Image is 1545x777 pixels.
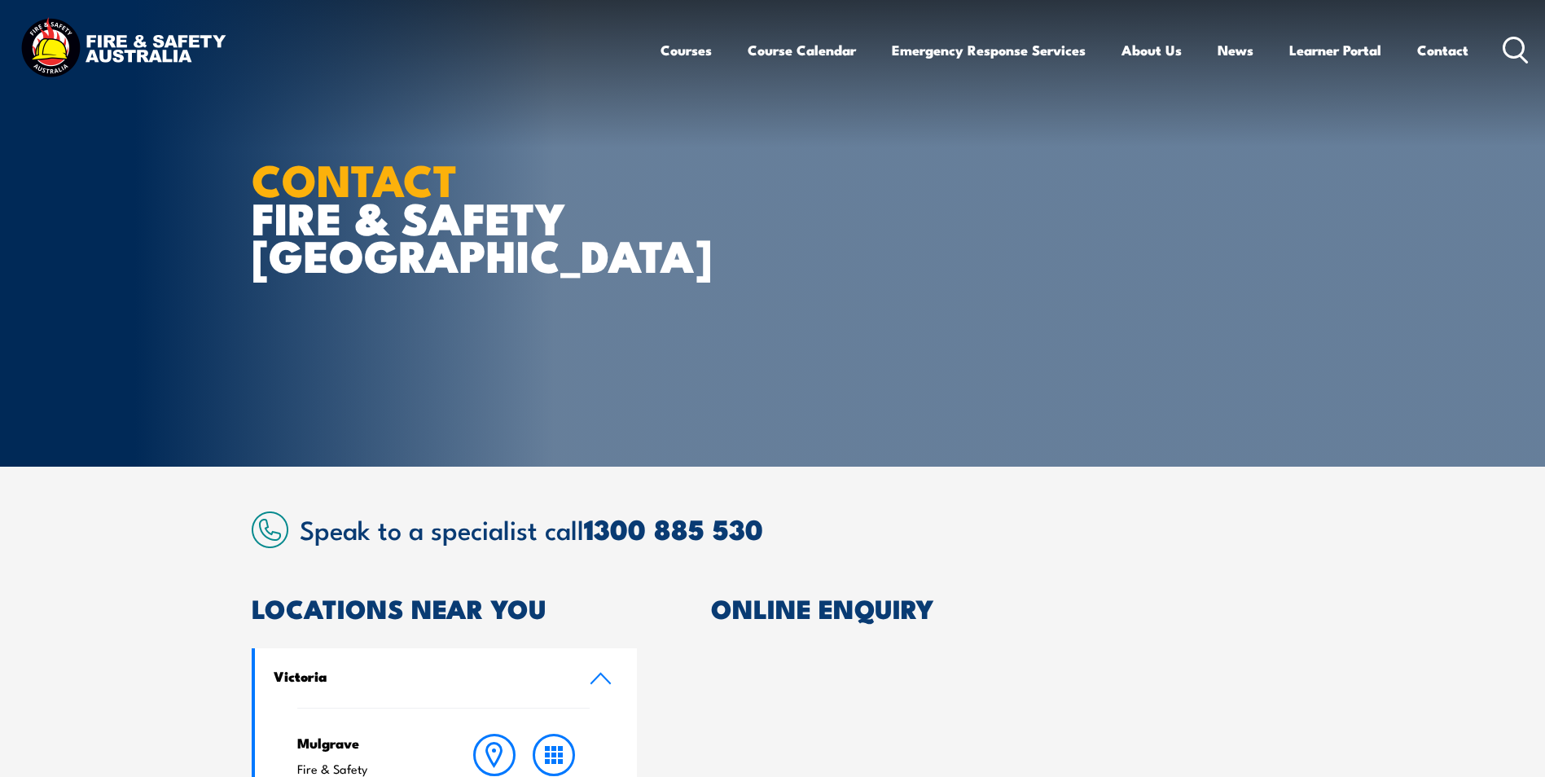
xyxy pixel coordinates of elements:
a: Emergency Response Services [892,29,1086,72]
a: News [1218,29,1253,72]
h2: LOCATIONS NEAR YOU [252,596,638,619]
h1: FIRE & SAFETY [GEOGRAPHIC_DATA] [252,160,654,274]
a: 1300 885 530 [584,507,763,550]
strong: CONTACT [252,144,458,212]
a: Contact [1417,29,1468,72]
a: About Us [1121,29,1182,72]
a: Victoria [255,648,638,708]
a: Courses [661,29,712,72]
a: Learner Portal [1289,29,1381,72]
a: Course Calendar [748,29,856,72]
h4: Victoria [274,667,565,685]
h4: Mulgrave [297,734,433,752]
h2: Speak to a specialist call [300,514,1294,543]
h2: ONLINE ENQUIRY [711,596,1294,619]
